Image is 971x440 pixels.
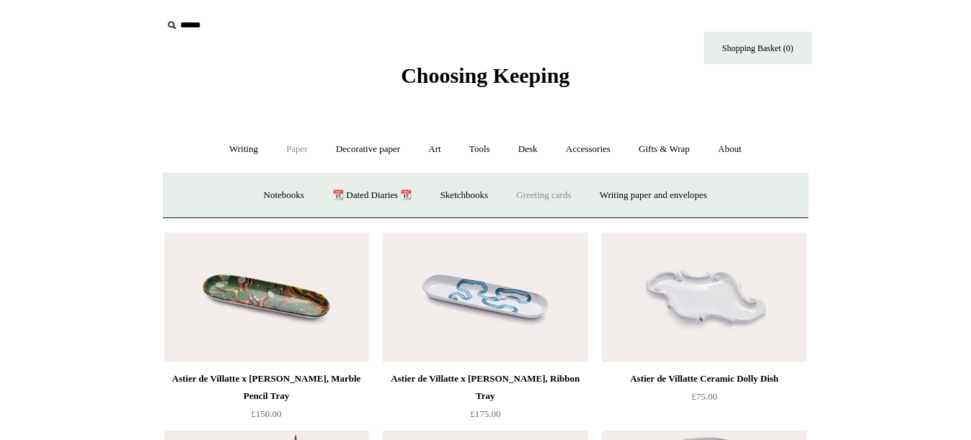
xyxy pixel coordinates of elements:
a: About [705,130,755,169]
img: Astier de Villatte Ceramic Dolly Dish [602,233,807,362]
span: Choosing Keeping [401,63,569,87]
a: Choosing Keeping [401,75,569,85]
span: £175.00 [470,408,500,419]
a: Shopping Basket (0) [704,32,812,64]
a: Astier de Villatte Ceramic Dolly Dish £75.00 [602,370,807,429]
a: Decorative paper [323,130,413,169]
a: Writing [216,130,271,169]
a: Writing paper and envelopes [587,176,720,215]
span: £75.00 [692,391,718,402]
a: Art [416,130,454,169]
div: Astier de Villatte x [PERSON_NAME], Marble Pencil Tray [168,370,365,405]
a: Notebooks [251,176,317,215]
a: Tools [456,130,503,169]
a: Desk [505,130,551,169]
div: Astier de Villatte x [PERSON_NAME], Ribbon Tray [386,370,584,405]
a: Greeting cards [504,176,585,215]
a: Astier de Villatte Ceramic Dolly Dish Astier de Villatte Ceramic Dolly Dish [602,233,807,362]
a: Astier de Villatte x [PERSON_NAME], Marble Pencil Tray £150.00 [164,370,369,429]
img: Astier de Villatte x John Derian, Ribbon Tray [383,233,588,362]
a: Astier de Villatte x [PERSON_NAME], Ribbon Tray £175.00 [383,370,588,429]
span: £150.00 [251,408,281,419]
a: Sketchbooks [427,176,501,215]
a: Gifts & Wrap [626,130,703,169]
a: Accessories [553,130,624,169]
a: Astier de Villatte x John Derian, Ribbon Tray Astier de Villatte x John Derian, Ribbon Tray [383,233,588,362]
a: Paper [273,130,321,169]
a: 📆 Dated Diaries 📆 [319,176,425,215]
img: Astier de Villatte x John Derian Desk, Marble Pencil Tray [164,233,369,362]
a: Astier de Villatte x John Derian Desk, Marble Pencil Tray Astier de Villatte x John Derian Desk, ... [164,233,369,362]
div: Astier de Villatte Ceramic Dolly Dish [606,370,803,387]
